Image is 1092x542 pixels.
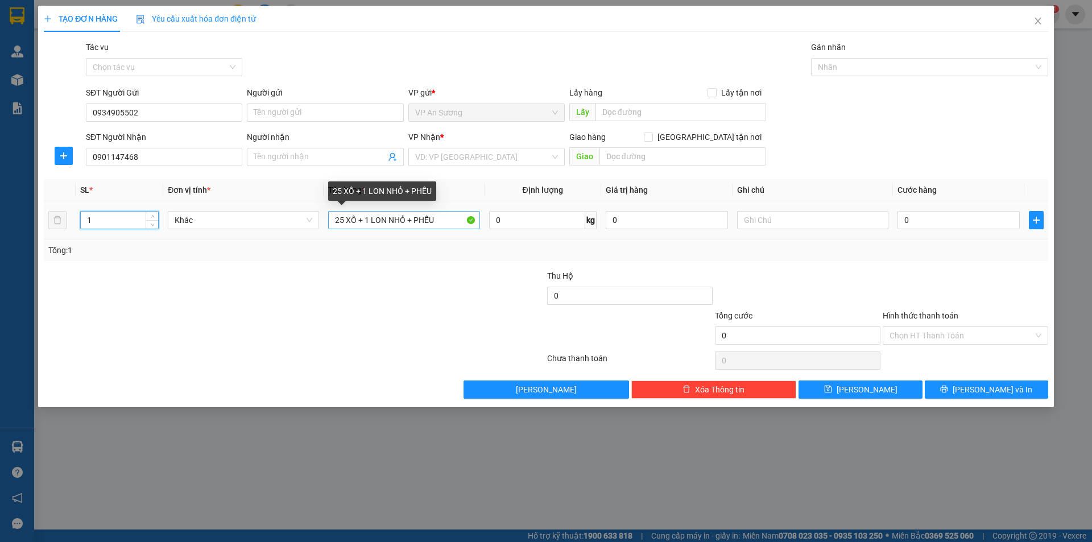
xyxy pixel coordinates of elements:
span: Lấy [569,103,595,121]
button: plus [1029,211,1044,229]
span: [PERSON_NAME] và In [953,383,1032,396]
span: 0983855579 [5,33,67,45]
input: Ghi Chú [737,211,888,229]
span: user-add [388,152,397,162]
button: [PERSON_NAME] [464,380,629,399]
span: SL [80,185,89,195]
span: close [1033,16,1043,26]
th: Ghi chú [733,179,893,201]
span: Increase Value [146,212,158,220]
span: save [824,385,832,394]
span: delete [682,385,690,394]
div: Chưa thanh toán [546,352,714,372]
span: [GEOGRAPHIC_DATA] tận nơi [653,131,766,143]
button: save[PERSON_NAME] [799,380,922,399]
span: printer [940,385,948,394]
span: plus [44,15,52,23]
div: 25 XÔ + 1 LON NHỎ + PHỄU [328,181,436,201]
span: CR: [3,63,20,75]
button: plus [55,147,73,165]
span: kg [585,211,597,229]
div: Người gửi [247,86,403,99]
button: delete [48,211,67,229]
span: Lấy hàng [569,88,602,97]
span: VP An Sương [415,104,558,121]
button: deleteXóa Thông tin [631,380,797,399]
span: Lấy: [5,47,22,58]
input: VD: Bàn, Ghế [328,211,479,229]
p: Nhận: [86,13,166,25]
label: Gán nhãn [811,43,846,52]
span: down [149,221,156,228]
button: printer[PERSON_NAME] và In [925,380,1048,399]
span: VP An Sương [5,6,53,31]
span: Đơn vị tính [168,185,210,195]
div: SĐT Người Gửi [86,86,242,99]
button: Close [1022,6,1054,38]
input: Dọc đường [595,103,766,121]
span: 0 [42,77,48,89]
span: Cước hàng [897,185,937,195]
div: SĐT Người Nhận [86,131,242,143]
span: up [149,213,156,220]
span: VP Huế [111,13,146,25]
span: Giá trị hàng [606,185,648,195]
span: Lấy tận nơi [717,86,766,99]
span: Khác [175,212,312,229]
span: plus [1029,216,1043,225]
span: Decrease Value [146,220,158,229]
span: Thu Hộ [547,271,573,280]
input: Dọc đường [599,147,766,166]
span: Giao hàng [569,133,606,142]
span: 0 [82,63,89,75]
span: Định lượng [523,185,563,195]
div: Tổng: 1 [48,244,421,256]
span: Giao [569,147,599,166]
span: 0978980055 [86,27,149,39]
div: Người nhận [247,131,403,143]
span: Tổng cước [715,311,752,320]
span: Thu hộ: [3,77,39,89]
img: icon [136,15,145,24]
span: [PERSON_NAME] [837,383,897,396]
span: Giao: [86,41,107,52]
input: 0 [606,211,728,229]
div: VP gửi [408,86,565,99]
span: TẠO ĐƠN HÀNG [44,14,118,23]
span: CC: [63,63,80,75]
span: 150.000 [23,63,63,75]
label: Hình thức thanh toán [883,311,958,320]
p: Gửi: [5,6,85,31]
label: Tác vụ [86,43,109,52]
span: plus [55,151,72,160]
span: VP Nhận [408,133,440,142]
span: Xóa Thông tin [695,383,744,396]
span: [PERSON_NAME] [516,383,577,396]
span: Yêu cầu xuất hóa đơn điện tử [136,14,256,23]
